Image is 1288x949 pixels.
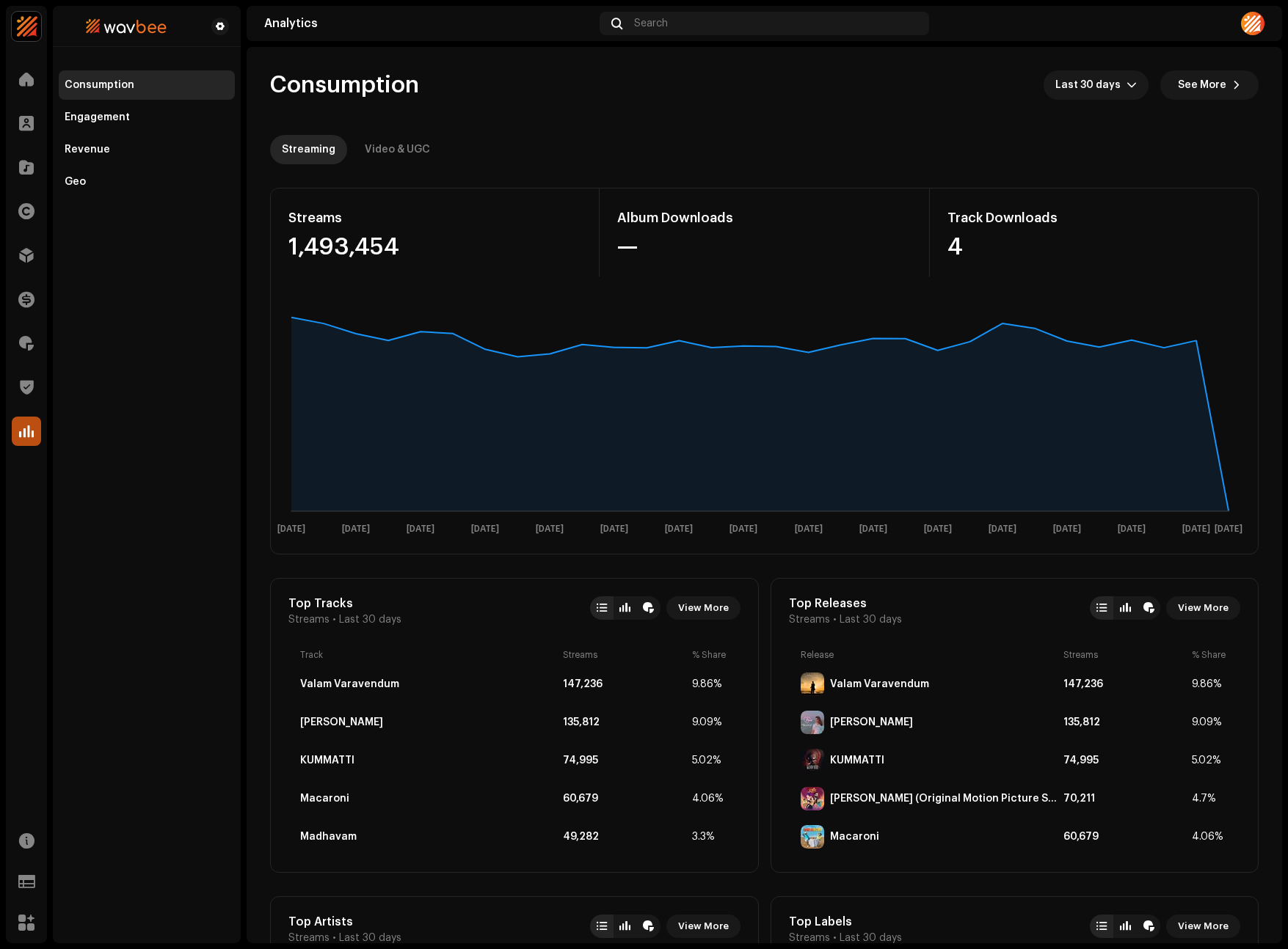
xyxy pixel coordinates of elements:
div: Revenue [65,144,110,155]
div: Streams [288,206,581,230]
div: Geo [65,176,86,188]
span: View More [1178,593,1229,623]
button: View More [666,596,741,620]
div: Video & UGC [365,135,430,164]
div: 4 [947,235,1240,259]
div: Top Artists [288,915,401,929]
div: % Share [692,649,729,661]
span: Last 30 days [840,932,902,944]
img: 80b39ab6-6ad5-4674-8943-5cc4091564f4 [65,18,188,35]
button: View More [666,915,741,938]
span: Streams [288,614,330,626]
div: 4.06% [692,793,729,805]
div: % Share [1192,649,1229,661]
span: Last 30 days [1055,70,1127,100]
div: KUMMATTI [830,755,884,766]
div: 147,236 [1063,678,1186,690]
div: Analytics [264,18,594,29]
div: 9.86% [1192,678,1229,690]
div: Top Releases [789,596,902,611]
text: [DATE] [536,524,564,534]
span: Streams [288,932,330,944]
text: [DATE] [407,524,434,534]
div: 135,812 [1063,717,1186,728]
div: dropdown trigger [1127,70,1137,100]
text: [DATE] [600,524,628,534]
span: See More [1178,70,1226,100]
span: • [833,932,837,944]
div: Valam Varavendum [300,678,399,690]
div: Track [300,649,557,661]
img: 0070116E-CB31-4F96-BA36-49E18A04BA9F [801,673,824,696]
div: — [617,235,911,259]
div: Top Labels [789,915,902,929]
text: [DATE] [729,524,757,534]
span: Streams [789,932,830,944]
div: KUMMATTI [300,755,354,766]
re-m-nav-item: Consumption [59,70,235,100]
span: • [332,614,336,626]
text: [DATE] [859,524,887,534]
div: 9.86% [692,678,729,690]
div: 49,282 [563,831,685,843]
text: [DATE] [989,524,1016,534]
span: • [332,932,336,944]
span: Consumption [270,70,419,100]
text: [DATE] [1182,524,1210,534]
text: [DATE] [1053,524,1081,534]
span: View More [678,912,729,941]
div: 135,812 [563,717,685,728]
text: [DATE] [277,524,305,534]
div: 9.09% [1192,717,1229,728]
div: 1,493,454 [288,235,581,259]
div: 74,995 [1063,755,1186,766]
img: 9CC5AA9D-6F88-4334-B962-B4CCB9B71583 [801,711,824,734]
div: Top Tracks [288,596,401,611]
button: See More [1160,70,1259,100]
div: Consumption [65,79,134,91]
div: 70,211 [1063,793,1186,805]
div: Streams [563,649,685,661]
text: [DATE] [924,524,952,534]
span: • [833,614,837,626]
text: [DATE] [1118,524,1146,534]
div: Neela Neela Meghangal [830,717,913,728]
div: Macaroni [830,831,879,843]
div: Release [801,649,1058,661]
div: Neela Neela Meghangal [300,717,383,728]
div: 5.02% [692,755,729,766]
text: [DATE] [665,524,693,534]
button: View More [1166,915,1240,938]
img: 1048eac3-76b2-48ef-9337-23e6f26afba7 [1241,12,1265,35]
div: Streams [1063,649,1186,661]
div: Streaming [282,135,335,164]
div: Engagement [65,111,130,123]
span: View More [678,593,729,623]
div: Valam Varavendum [830,678,929,690]
re-m-nav-item: Engagement [59,103,235,132]
text: [DATE] [342,524,370,534]
img: edf75770-94a4-4c7b-81a4-750147990cad [12,12,41,41]
div: 4.06% [1192,831,1229,843]
img: 2AE883A3-D9F3-4F17-90C1-FC92309D5E11 [801,787,824,810]
span: Last 30 days [339,614,401,626]
div: 60,679 [563,793,685,805]
div: 3.3% [692,831,729,843]
div: Album Downloads [617,206,911,230]
span: Last 30 days [339,932,401,944]
div: 60,679 [1063,831,1186,843]
text: [DATE] [1215,524,1242,534]
span: Streams [789,614,830,626]
text: [DATE] [795,524,823,534]
div: Karthi Kalyani (Original Motion Picture Soundtrack - Vol 3) [830,793,1058,805]
span: Search [634,18,668,29]
div: 9.09% [692,717,729,728]
div: 5.02% [1192,755,1229,766]
span: Last 30 days [840,614,902,626]
re-m-nav-item: Revenue [59,135,235,164]
div: 74,995 [563,755,685,766]
div: Track Downloads [947,206,1240,230]
div: 4.7% [1192,793,1229,805]
img: 34678BD7-30A4-47BC-85D9-5858ED38C39F [801,749,824,772]
button: View More [1166,596,1240,620]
